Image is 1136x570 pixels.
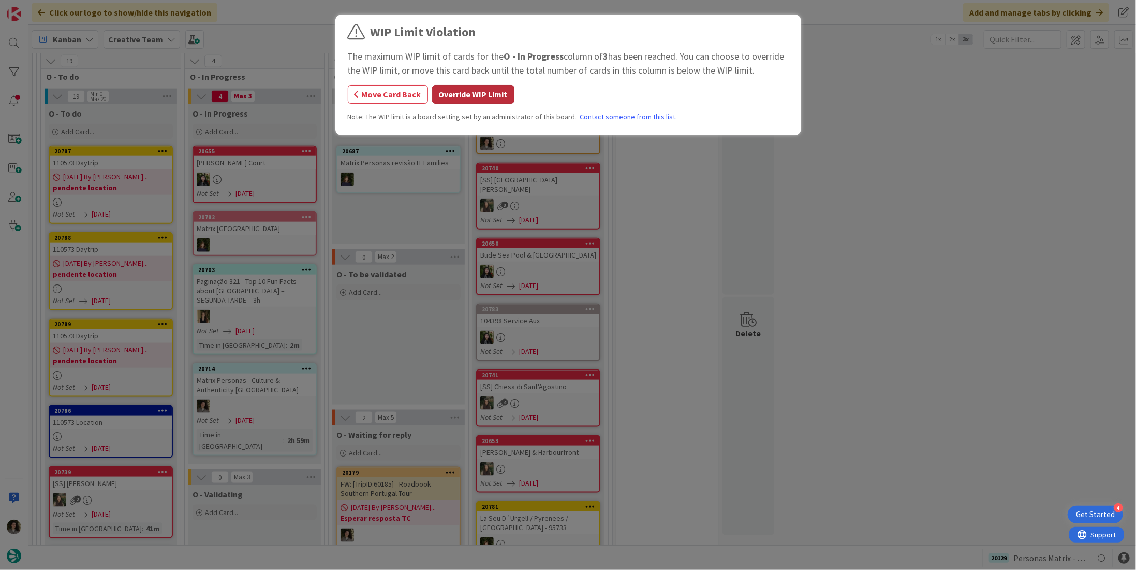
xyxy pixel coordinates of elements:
b: 3 [603,50,609,62]
button: Override WIP Limit [432,85,514,104]
div: Get Started [1076,509,1115,520]
a: Contact someone from this list. [580,111,677,122]
div: Note: The WIP limit is a board setting set by an administrator of this board. [348,111,789,122]
div: Open Get Started checklist, remaining modules: 4 [1068,506,1123,523]
div: 4 [1114,503,1123,512]
button: Move Card Back [348,85,428,104]
div: The maximum WIP limit of cards for the column of has been reached. You can choose to override the... [348,49,789,77]
b: O - In Progress [504,50,564,62]
span: Support [22,2,47,14]
div: WIP Limit Violation [371,23,476,41]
